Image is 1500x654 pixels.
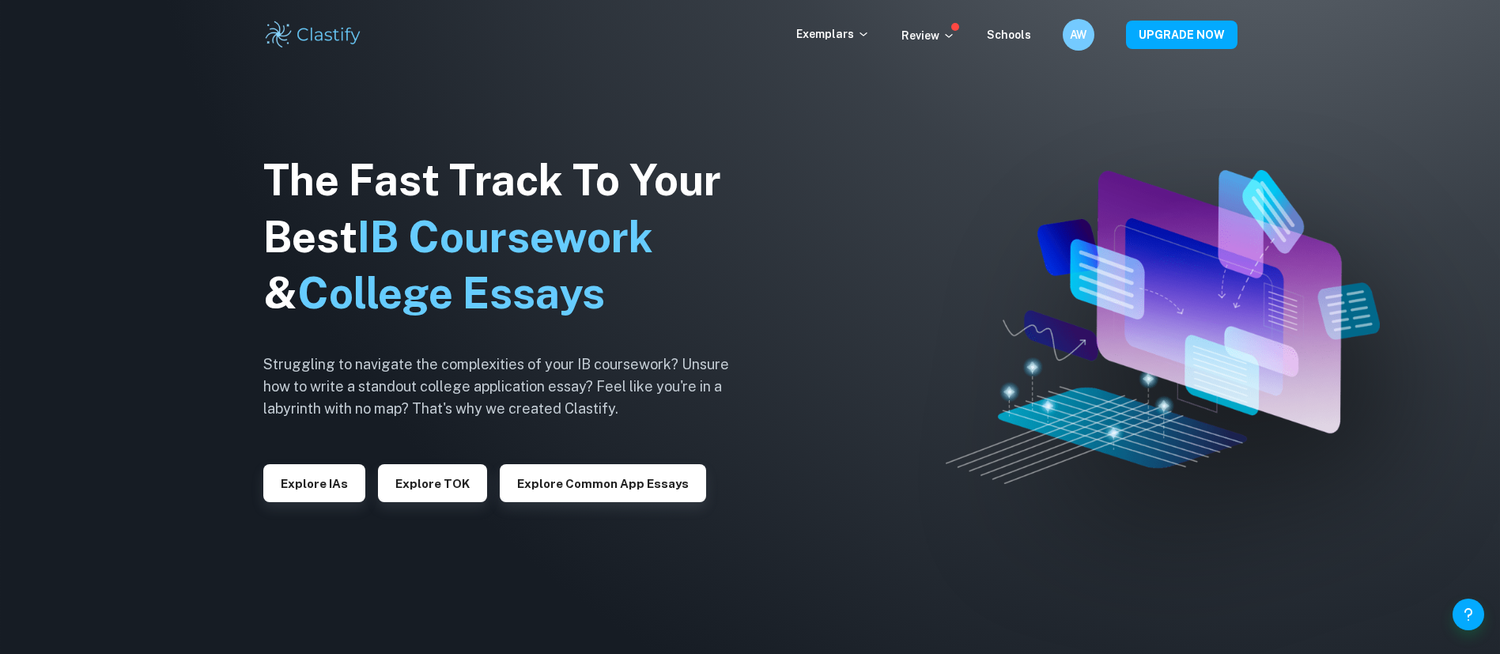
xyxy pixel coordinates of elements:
[1453,599,1484,630] button: Help and Feedback
[263,152,754,323] h1: The Fast Track To Your Best &
[500,464,706,502] button: Explore Common App essays
[1069,26,1087,43] h6: AW
[946,170,1380,484] img: Clastify hero
[796,25,870,43] p: Exemplars
[1126,21,1237,49] button: UPGRADE NOW
[987,28,1031,41] a: Schools
[263,475,365,490] a: Explore IAs
[901,27,955,44] p: Review
[263,19,364,51] img: Clastify logo
[378,475,487,490] a: Explore TOK
[500,475,706,490] a: Explore Common App essays
[297,268,605,318] span: College Essays
[263,464,365,502] button: Explore IAs
[1063,19,1094,51] button: AW
[378,464,487,502] button: Explore TOK
[357,212,653,262] span: IB Coursework
[263,353,754,420] h6: Struggling to navigate the complexities of your IB coursework? Unsure how to write a standout col...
